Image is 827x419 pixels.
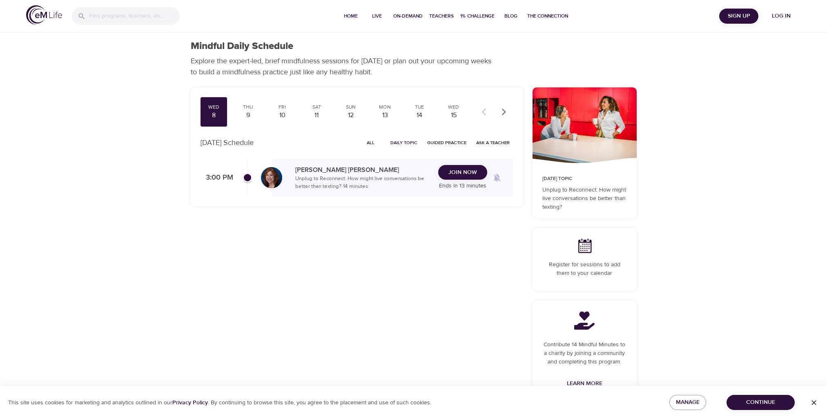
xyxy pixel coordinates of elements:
[762,9,801,24] button: Log in
[204,111,224,120] div: 8
[487,168,507,187] span: Remind me when a class goes live every Wednesday at 3:00 PM
[272,104,292,111] div: Fri
[719,9,758,24] button: Sign Up
[501,12,521,20] span: Blog
[427,139,466,147] span: Guided Practice
[444,104,464,111] div: Wed
[387,136,421,149] button: Daily Topic
[448,167,477,178] span: Join Now
[390,139,417,147] span: Daily Topic
[542,186,627,212] p: Unplug to Reconnect: How might live conversations be better than texting?
[438,165,487,180] button: Join Now
[409,111,430,120] div: 14
[527,12,568,20] span: The Connection
[201,137,254,148] p: [DATE] Schedule
[341,104,361,111] div: Sun
[669,395,706,410] button: Manage
[191,56,497,78] p: Explore the expert-led, brief mindfulness sessions for [DATE] or plan out your upcoming weeks to ...
[424,136,470,149] button: Guided Practice
[542,341,627,366] p: Contribute 14 Mindful Minutes to a charity by joining a community and completing this program.
[295,165,432,175] p: [PERSON_NAME] [PERSON_NAME]
[201,172,233,183] p: 3:00 PM
[204,104,224,111] div: Wed
[261,167,282,188] img: Elaine_Smookler-min.jpg
[375,104,395,111] div: Mon
[191,40,293,52] h1: Mindful Daily Schedule
[444,111,464,120] div: 15
[26,5,62,25] img: logo
[361,139,381,147] span: All
[722,11,755,21] span: Sign Up
[272,111,292,120] div: 10
[438,182,487,190] p: Ends in 13 minutes
[341,111,361,120] div: 12
[460,12,495,20] span: 1% Challenge
[476,139,510,147] span: Ask a Teacher
[367,12,387,20] span: Live
[375,111,395,120] div: 13
[727,395,795,410] button: Continue
[676,397,700,408] span: Manage
[341,12,361,20] span: Home
[733,397,788,408] span: Continue
[172,399,208,406] a: Privacy Policy
[89,7,180,25] input: Find programs, teachers, etc...
[358,136,384,149] button: All
[542,175,627,183] p: [DATE] Topic
[306,111,327,120] div: 11
[567,379,602,389] span: Learn More
[409,104,430,111] div: Tue
[429,12,454,20] span: Teachers
[295,175,432,191] p: Unplug to Reconnect: How might live conversations be better than texting? · 14 minutes
[238,111,258,120] div: 9
[564,376,606,391] a: Learn More
[306,104,327,111] div: Sat
[393,12,423,20] span: On-Demand
[473,136,513,149] button: Ask a Teacher
[542,261,627,278] p: Register for sessions to add them to your calendar
[765,11,798,21] span: Log in
[238,104,258,111] div: Thu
